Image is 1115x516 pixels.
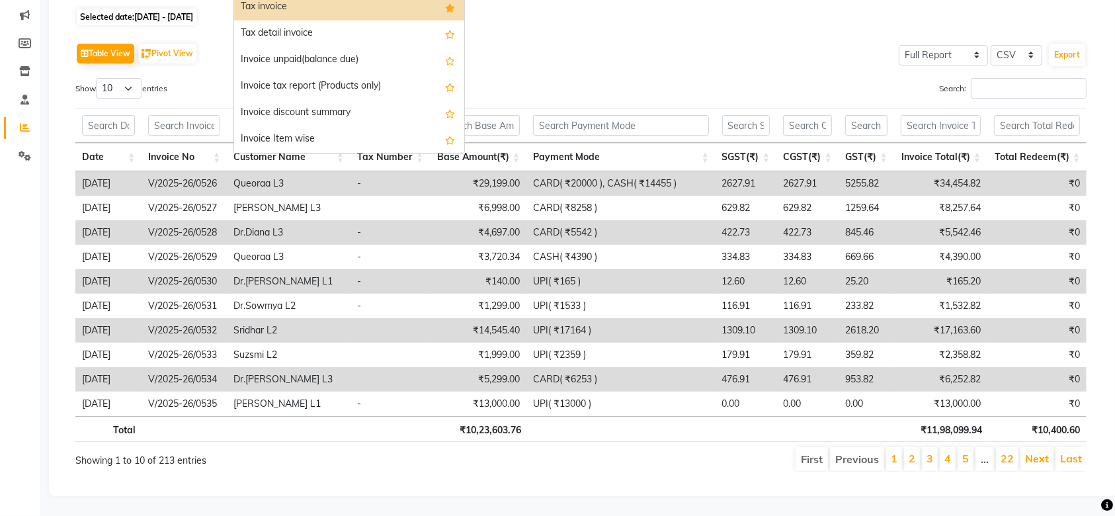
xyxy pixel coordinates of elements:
[445,26,455,42] span: Add this report to Favorites List
[987,245,1087,269] td: ₹0
[436,115,520,136] input: Search Base Amount(₹)
[776,245,839,269] td: 334.83
[987,343,1087,367] td: ₹0
[839,196,894,220] td: 1259.64
[430,143,526,171] th: Base Amount(₹): activate to sort column ascending
[715,343,776,367] td: 179.91
[776,220,839,245] td: 422.73
[227,220,351,245] td: Dr.Diana L3
[1049,44,1085,66] button: Export
[716,143,777,171] th: SGST(₹): activate to sort column ascending
[776,171,839,196] td: 2627.91
[994,115,1080,136] input: Search Total Redeem(₹)
[839,245,894,269] td: 669.66
[715,196,776,220] td: 629.82
[227,392,351,416] td: [PERSON_NAME] L1
[987,318,1087,343] td: ₹0
[227,269,351,294] td: Dr.[PERSON_NAME] L1
[894,392,987,416] td: ₹13,000.00
[227,143,351,171] th: Customer Name: activate to sort column ascending
[894,343,987,367] td: ₹2,358.82
[845,115,888,136] input: Search GST(₹)
[75,143,142,171] th: Date: activate to sort column ascending
[894,269,987,294] td: ₹165.20
[987,143,1087,171] th: Total Redeem(₹): activate to sort column ascending
[776,294,839,318] td: 116.91
[430,269,526,294] td: ₹140.00
[134,12,193,22] span: [DATE] - [DATE]
[776,269,839,294] td: 12.60
[894,318,987,343] td: ₹17,163.60
[75,269,142,294] td: [DATE]
[894,196,987,220] td: ₹8,257.64
[430,367,526,392] td: ₹5,299.00
[894,245,987,269] td: ₹4,390.00
[96,78,142,99] select: Showentries
[776,343,839,367] td: 179.91
[987,269,1087,294] td: ₹0
[839,367,894,392] td: 953.82
[75,392,142,416] td: [DATE]
[142,49,151,59] img: pivot.png
[901,115,981,136] input: Search Invoice Total(₹)
[526,343,715,367] td: UPI( ₹2359 )
[839,269,894,294] td: 25.20
[445,105,455,121] span: Add this report to Favorites List
[722,115,770,136] input: Search SGST(₹)
[142,245,227,269] td: V/2025-26/0529
[894,171,987,196] td: ₹34,454.82
[526,294,715,318] td: UPI( ₹1533 )
[783,115,832,136] input: Search CGST(₹)
[75,78,167,99] label: Show entries
[1001,452,1014,465] a: 22
[75,220,142,245] td: [DATE]
[939,78,1087,99] label: Search:
[142,220,227,245] td: V/2025-26/0528
[891,452,897,465] a: 1
[351,294,430,318] td: -
[142,343,227,367] td: V/2025-26/0533
[526,318,715,343] td: UPI( ₹17164 )
[77,44,134,64] button: Table View
[839,294,894,318] td: 233.82
[839,343,894,367] td: 359.82
[142,392,227,416] td: V/2025-26/0535
[227,245,351,269] td: Queoraa L3
[927,452,933,465] a: 3
[142,269,227,294] td: V/2025-26/0530
[909,452,915,465] a: 2
[715,367,776,392] td: 476.91
[445,132,455,148] span: Add this report to Favorites List
[227,343,351,367] td: Suzsmi L2
[776,318,839,343] td: 1309.10
[75,294,142,318] td: [DATE]
[431,416,528,442] th: ₹10,23,603.76
[142,143,227,171] th: Invoice No: activate to sort column ascending
[987,294,1087,318] td: ₹0
[526,269,715,294] td: UPI( ₹165 )
[75,416,142,442] th: Total
[526,392,715,416] td: UPI( ₹13000 )
[75,446,485,468] div: Showing 1 to 10 of 213 entries
[234,21,464,47] div: Tax detail invoice
[894,294,987,318] td: ₹1,532.82
[234,126,464,153] div: Invoice Item wise
[142,318,227,343] td: V/2025-26/0532
[526,245,715,269] td: CASH( ₹4390 )
[1025,452,1049,465] a: Next
[962,452,969,465] a: 5
[234,73,464,100] div: Invoice tax report (Products only)
[351,171,430,196] td: -
[987,196,1087,220] td: ₹0
[148,115,220,136] input: Search Invoice No
[227,318,351,343] td: Sridhar L2
[351,220,430,245] td: -
[715,245,776,269] td: 334.83
[987,171,1087,196] td: ₹0
[1060,452,1082,465] a: Last
[75,245,142,269] td: [DATE]
[894,143,987,171] th: Invoice Total(₹): activate to sort column ascending
[896,416,989,442] th: ₹11,98,099.94
[227,294,351,318] td: Dr.Sowmya L2
[82,115,135,136] input: Search Date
